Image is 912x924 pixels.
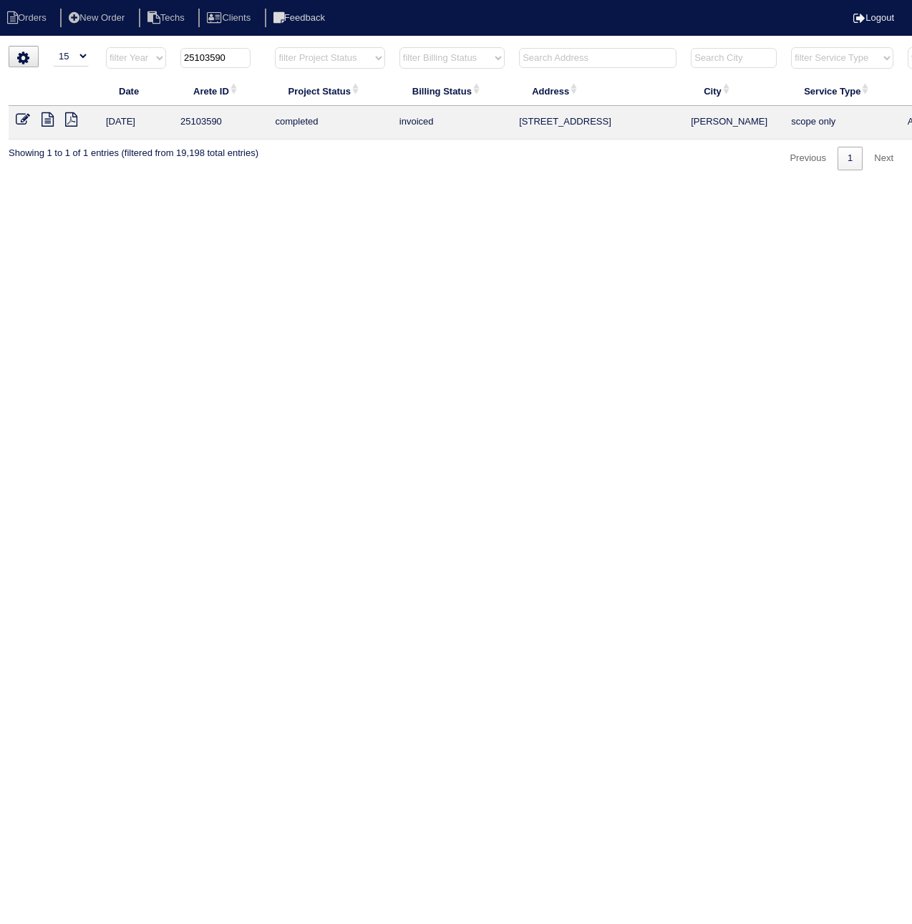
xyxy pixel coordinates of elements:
[180,48,251,68] input: Search ID
[784,106,900,140] td: scope only
[784,76,900,106] th: Service Type: activate to sort column ascending
[198,12,262,23] a: Clients
[512,106,684,140] td: [STREET_ADDRESS]
[9,140,258,160] div: Showing 1 to 1 of 1 entries (filtered from 19,198 total entries)
[139,9,196,28] li: Techs
[265,9,336,28] li: Feedback
[519,48,676,68] input: Search Address
[392,76,512,106] th: Billing Status: activate to sort column ascending
[864,147,903,170] a: Next
[838,147,863,170] a: 1
[99,106,173,140] td: [DATE]
[173,106,268,140] td: 25103590
[684,76,784,106] th: City: activate to sort column ascending
[60,12,136,23] a: New Order
[684,106,784,140] td: [PERSON_NAME]
[512,76,684,106] th: Address: activate to sort column ascending
[691,48,777,68] input: Search City
[60,9,136,28] li: New Order
[99,76,173,106] th: Date
[198,9,262,28] li: Clients
[780,147,836,170] a: Previous
[853,12,894,23] a: Logout
[268,106,392,140] td: completed
[392,106,512,140] td: invoiced
[268,76,392,106] th: Project Status: activate to sort column ascending
[173,76,268,106] th: Arete ID: activate to sort column ascending
[139,12,196,23] a: Techs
